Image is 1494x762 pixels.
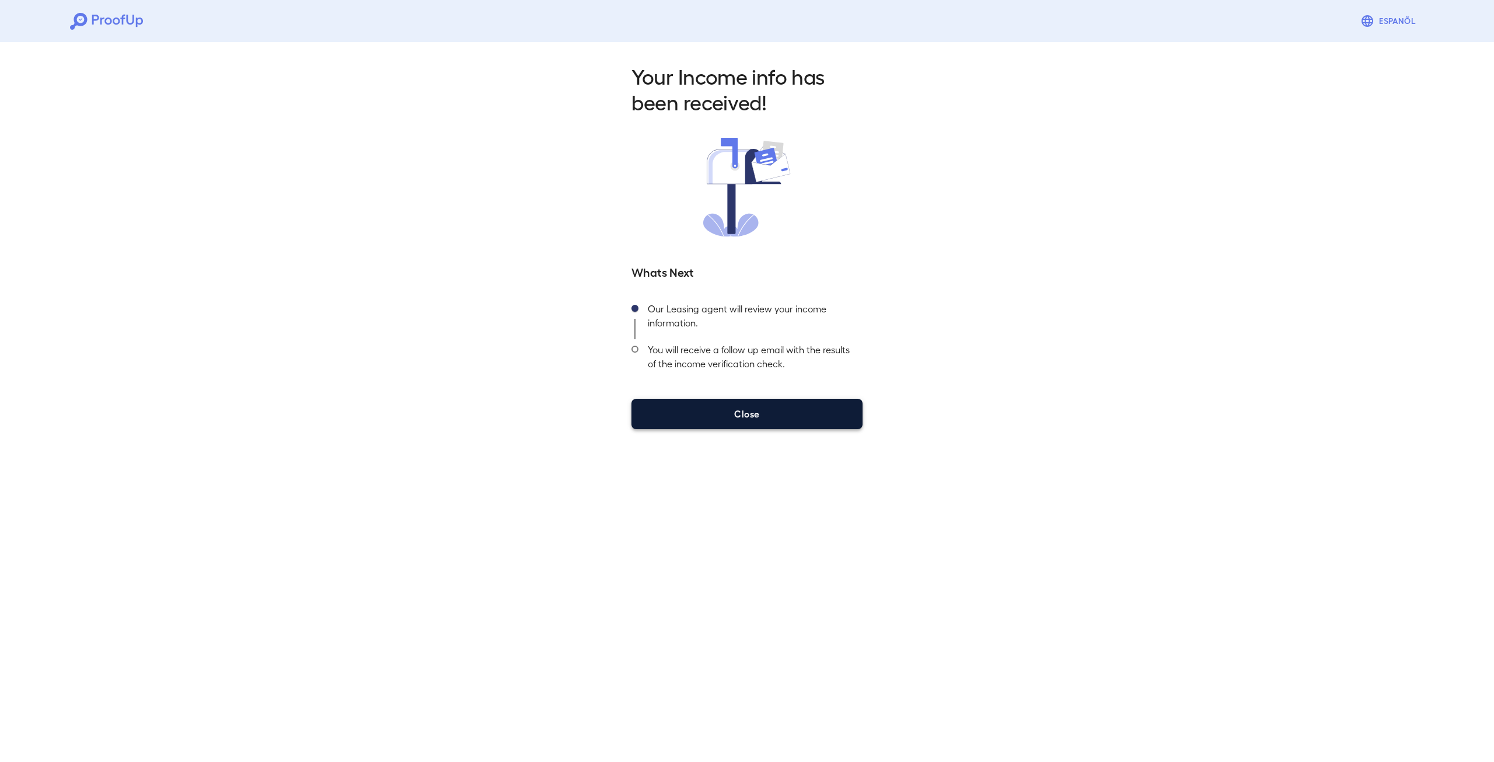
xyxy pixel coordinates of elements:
[1356,9,1424,33] button: Espanõl
[703,138,791,236] img: received.svg
[638,339,863,380] div: You will receive a follow up email with the results of the income verification check.
[638,298,863,339] div: Our Leasing agent will review your income information.
[631,399,863,429] button: Close
[631,263,863,280] h5: Whats Next
[631,63,863,114] h2: Your Income info has been received!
